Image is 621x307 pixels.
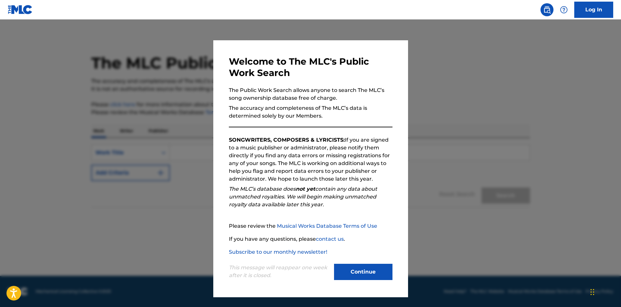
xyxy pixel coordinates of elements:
p: The Public Work Search allows anyone to search The MLC’s song ownership database free of charge. [229,86,392,102]
p: If you have any questions, please . [229,235,392,243]
a: Subscribe to our monthly newsletter! [229,249,327,255]
strong: SONGWRITERS, COMPOSERS & LYRICISTS: [229,137,345,143]
div: チャットウィジェット [589,276,621,307]
p: This message will reappear one week after it is closed. [229,264,330,279]
p: Please review the [229,222,392,230]
iframe: Chat Widget [589,276,621,307]
a: contact us [316,236,344,242]
p: If you are signed to a music publisher or administrator, please notify them directly if you find ... [229,136,392,183]
img: MLC Logo [8,5,33,14]
div: ドラッグ [590,282,594,302]
img: search [543,6,551,14]
h3: Welcome to The MLC's Public Work Search [229,56,392,79]
em: The MLC’s database does contain any data about unmatched royalties. We will begin making unmatche... [229,186,377,208]
div: Help [557,3,570,16]
p: The accuracy and completeness of The MLC’s data is determined solely by our Members. [229,104,392,120]
strong: not yet [296,186,315,192]
a: Musical Works Database Terms of Use [277,223,377,229]
a: Public Search [540,3,553,16]
button: Continue [334,264,392,280]
a: Log In [574,2,613,18]
img: help [560,6,568,14]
